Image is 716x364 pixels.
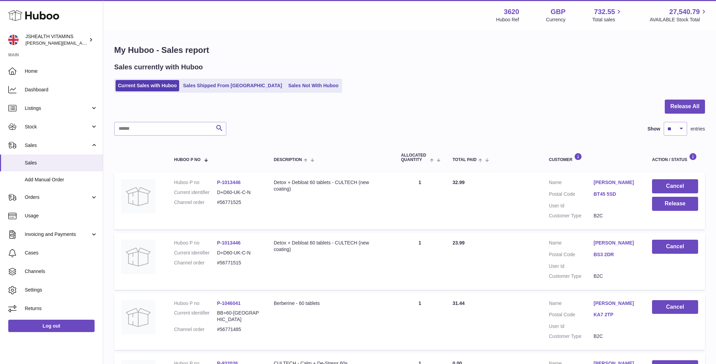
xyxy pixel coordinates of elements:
dt: User Id [549,203,594,209]
span: Description [274,158,302,162]
a: P-1013446 [217,180,241,185]
a: BT45 5SD [594,191,638,197]
span: Huboo P no [174,158,200,162]
span: Cases [25,250,98,256]
dd: B2C [594,273,638,280]
dt: Postal Code [549,251,594,260]
dt: User Id [549,263,594,270]
button: Cancel [652,179,698,193]
span: Sales [25,142,90,149]
div: Action / Status [652,153,698,162]
div: Berberine - 60 tablets [274,300,387,307]
div: Currency [546,16,566,23]
span: Invoicing and Payments [25,231,90,238]
div: Detox + Debloat 60 tablets - CULTECH (new coating) [274,179,387,192]
button: Cancel [652,240,698,254]
dt: Name [549,240,594,248]
dt: Customer Type [549,333,594,340]
a: Sales Not With Huboo [286,80,341,91]
a: [PERSON_NAME] [594,179,638,186]
dt: Huboo P no [174,240,217,246]
span: Sales [25,160,98,166]
span: Total paid [453,158,477,162]
span: ALLOCATED Quantity [401,153,428,162]
button: Cancel [652,300,698,314]
span: Orders [25,194,90,201]
span: Returns [25,305,98,312]
dd: B2C [594,213,638,219]
span: Listings [25,105,90,112]
span: Settings [25,287,98,293]
span: 32.99 [453,180,465,185]
span: Total sales [592,16,623,23]
span: entries [691,126,705,132]
div: Detox + Debloat 60 tablets - CULTECH (new coating) [274,240,387,253]
span: [PERSON_NAME][EMAIL_ADDRESS][DOMAIN_NAME] [25,40,138,46]
dt: Channel order [174,199,217,206]
a: Log out [8,320,95,332]
span: 23.99 [453,240,465,246]
td: 1 [394,293,446,350]
dd: D+D60-UK-C-N [217,250,260,256]
span: Home [25,68,98,75]
button: Release All [665,100,705,114]
dd: D+D60-UK-C-N [217,189,260,196]
dt: Name [549,179,594,187]
strong: GBP [551,7,565,16]
a: P-1046041 [217,300,241,306]
span: 732.55 [594,7,615,16]
label: Show [648,126,660,132]
dt: Name [549,300,594,308]
dt: Current identifier [174,189,217,196]
img: no-photo.jpg [121,179,155,214]
dd: B2C [594,333,638,340]
dt: User Id [549,323,594,330]
dt: Customer Type [549,213,594,219]
dt: Current identifier [174,250,217,256]
a: [PERSON_NAME] [594,300,638,307]
span: Add Manual Order [25,177,98,183]
a: Current Sales with Huboo [116,80,179,91]
div: Huboo Ref [496,16,519,23]
h1: My Huboo - Sales report [114,45,705,56]
strong: 3620 [504,7,519,16]
span: 31.44 [453,300,465,306]
span: Dashboard [25,87,98,93]
dt: Current identifier [174,310,217,323]
dt: Customer Type [549,273,594,280]
button: Release [652,197,698,211]
h2: Sales currently with Huboo [114,62,203,72]
a: [PERSON_NAME] [594,240,638,246]
dd: #56771485 [217,326,260,333]
a: BS3 2DR [594,251,638,258]
dd: #56771525 [217,199,260,206]
div: JSHEALTH VITAMINS [25,33,87,46]
dt: Channel order [174,326,217,333]
a: P-1013446 [217,240,241,246]
div: Customer [549,153,638,162]
a: 732.55 Total sales [592,7,623,23]
dd: BB+60-[GEOGRAPHIC_DATA] [217,310,260,323]
dt: Postal Code [549,311,594,320]
dt: Postal Code [549,191,594,199]
dt: Huboo P no [174,179,217,186]
img: francesca@jshealthvitamins.com [8,35,19,45]
span: AVAILABLE Stock Total [650,16,708,23]
img: no-photo.jpg [121,300,155,334]
span: Usage [25,213,98,219]
td: 1 [394,172,446,229]
dt: Channel order [174,260,217,266]
td: 1 [394,233,446,290]
a: Sales Shipped From [GEOGRAPHIC_DATA] [181,80,284,91]
a: KA7 2TP [594,311,638,318]
img: no-photo.jpg [121,240,155,274]
a: 27,540.79 AVAILABLE Stock Total [650,7,708,23]
span: Channels [25,268,98,275]
dd: #56771515 [217,260,260,266]
span: Stock [25,124,90,130]
span: 27,540.79 [669,7,700,16]
dt: Huboo P no [174,300,217,307]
